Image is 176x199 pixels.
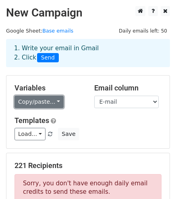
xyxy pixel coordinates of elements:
h5: Variables [14,84,82,92]
a: Copy/paste... [14,96,64,108]
span: Daily emails left: 50 [116,27,170,35]
small: Google Sheet: [6,28,73,34]
a: Load... [14,128,46,140]
h2: New Campaign [6,6,170,20]
iframe: Chat Widget [136,160,176,199]
button: Save [58,128,79,140]
h5: Email column [94,84,162,92]
a: Base emails [42,28,73,34]
div: 1. Write your email in Gmail 2. Click [8,44,168,62]
div: Widget de chat [136,160,176,199]
a: Daily emails left: 50 [116,28,170,34]
p: Sorry, you don't have enough daily email credits to send these emails. [23,179,153,196]
h5: 221 Recipients [14,161,162,170]
a: Templates [14,116,49,125]
span: Send [37,53,59,63]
